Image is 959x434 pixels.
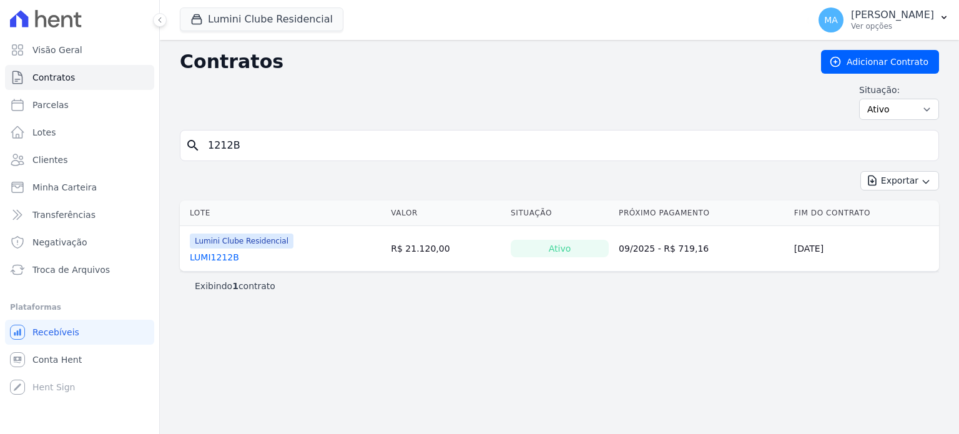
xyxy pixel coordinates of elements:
[32,44,82,56] span: Visão Geral
[619,244,709,254] a: 09/2025 - R$ 719,16
[32,326,79,338] span: Recebíveis
[5,347,154,372] a: Conta Hent
[190,251,239,264] a: LUMI1212B
[5,175,154,200] a: Minha Carteira
[5,230,154,255] a: Negativação
[195,280,275,292] p: Exibindo contrato
[5,257,154,282] a: Troca de Arquivos
[32,154,67,166] span: Clientes
[851,9,934,21] p: [PERSON_NAME]
[5,92,154,117] a: Parcelas
[180,200,386,226] th: Lote
[511,240,609,257] div: Ativo
[232,281,239,291] b: 1
[185,138,200,153] i: search
[5,120,154,145] a: Lotes
[32,353,82,366] span: Conta Hent
[809,2,959,37] button: MA [PERSON_NAME] Ver opções
[824,16,838,24] span: MA
[32,99,69,111] span: Parcelas
[789,226,939,272] td: [DATE]
[32,236,87,249] span: Negativação
[10,300,149,315] div: Plataformas
[32,264,110,276] span: Troca de Arquivos
[859,84,939,96] label: Situação:
[180,51,801,73] h2: Contratos
[614,200,789,226] th: Próximo Pagamento
[851,21,934,31] p: Ver opções
[5,320,154,345] a: Recebíveis
[32,209,96,221] span: Transferências
[386,200,506,226] th: Valor
[821,50,939,74] a: Adicionar Contrato
[5,37,154,62] a: Visão Geral
[32,181,97,194] span: Minha Carteira
[860,171,939,190] button: Exportar
[32,71,75,84] span: Contratos
[506,200,614,226] th: Situação
[200,133,933,158] input: Buscar por nome do lote
[386,226,506,272] td: R$ 21.120,00
[190,234,293,249] span: Lumini Clube Residencial
[5,147,154,172] a: Clientes
[5,65,154,90] a: Contratos
[32,126,56,139] span: Lotes
[180,7,343,31] button: Lumini Clube Residencial
[5,202,154,227] a: Transferências
[789,200,939,226] th: Fim do Contrato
